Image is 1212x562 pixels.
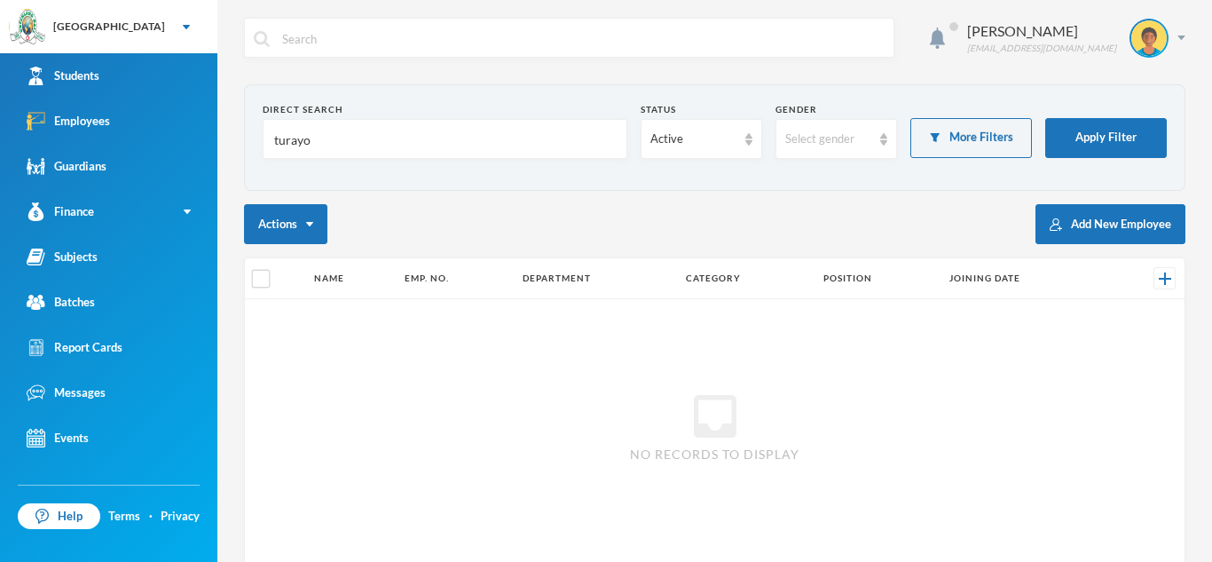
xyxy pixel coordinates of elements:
[815,258,940,299] th: Position
[1131,20,1167,56] img: STUDENT
[244,204,327,244] button: Actions
[18,503,100,530] a: Help
[27,429,89,447] div: Events
[27,157,106,176] div: Guardians
[263,103,627,116] div: Direct Search
[27,67,99,85] div: Students
[940,258,1108,299] th: Joining Date
[108,508,140,526] a: Terms
[27,293,95,312] div: Batches
[27,338,122,357] div: Report Cards
[161,508,200,526] a: Privacy
[272,120,618,160] input: Name, Emp. No, Phone number, Email Address
[10,10,45,45] img: logo
[967,20,1116,42] div: [PERSON_NAME]
[677,258,815,299] th: Category
[650,131,736,148] div: Active
[687,388,744,445] i: inbox
[910,118,1032,158] button: More Filters
[27,202,94,221] div: Finance
[254,31,270,47] img: search
[53,19,165,35] div: [GEOGRAPHIC_DATA]
[305,258,396,299] th: Name
[785,131,871,148] div: Select gender
[149,508,153,526] div: ·
[967,42,1116,55] div: [EMAIL_ADDRESS][DOMAIN_NAME]
[514,258,677,299] th: Department
[641,103,762,116] div: Status
[27,112,110,131] div: Employees
[775,103,897,116] div: Gender
[1045,118,1167,158] button: Apply Filter
[1035,204,1185,244] button: Add New Employee
[27,248,98,266] div: Subjects
[1159,273,1171,285] img: +
[396,258,514,299] th: Emp. No.
[280,19,885,59] input: Search
[630,445,799,463] span: No records to display
[27,384,106,402] div: Messages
